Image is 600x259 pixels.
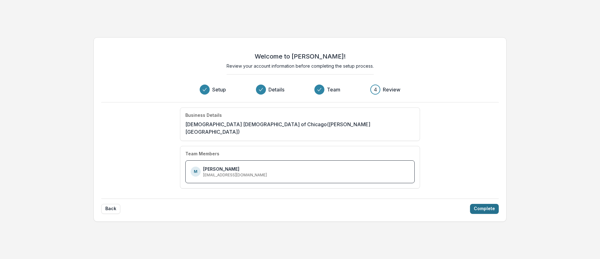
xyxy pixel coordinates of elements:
h3: Team [327,86,340,93]
button: Back [101,204,120,214]
h3: Setup [212,86,226,93]
div: Progress [200,85,400,95]
p: [EMAIL_ADDRESS][DOMAIN_NAME] [203,172,267,178]
p: [PERSON_NAME] [203,166,239,172]
h3: Review [383,86,400,93]
p: M [194,169,197,174]
h4: Business Details [185,113,222,118]
p: [DEMOGRAPHIC_DATA] [DEMOGRAPHIC_DATA] of Chicago ([PERSON_NAME][GEOGRAPHIC_DATA]) [185,121,415,136]
h4: Team Members [185,151,219,157]
div: 4 [374,86,377,93]
p: Review your account information before completing the setup process. [227,63,374,69]
h2: Welcome to [PERSON_NAME]! [255,53,346,60]
button: Complete [470,204,499,214]
h3: Details [268,86,284,93]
